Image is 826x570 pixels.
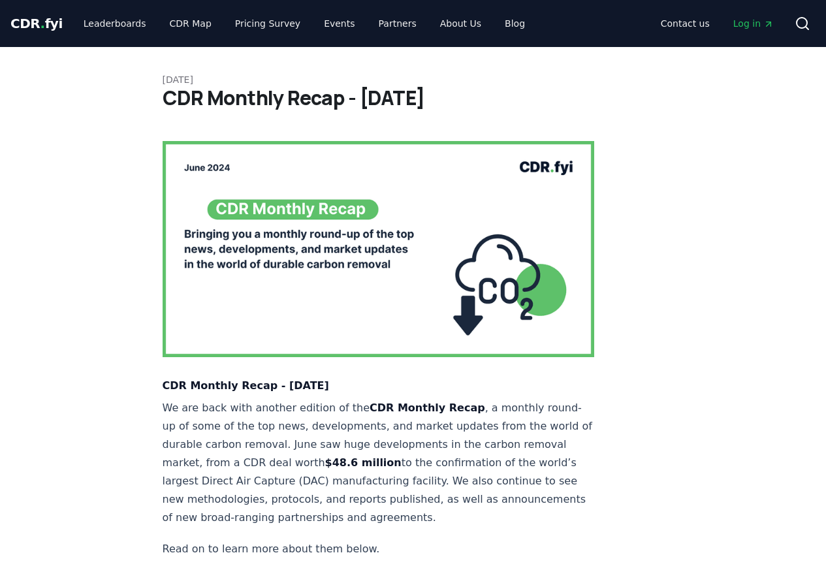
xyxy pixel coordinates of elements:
a: Contact us [650,12,720,35]
a: About Us [430,12,492,35]
strong: $48.6 million [325,456,402,469]
a: Log in [723,12,784,35]
span: Log in [733,17,774,30]
nav: Main [650,12,784,35]
span: CDR fyi [10,16,63,31]
p: Read on to learn more about them below. [163,540,595,558]
nav: Main [73,12,535,35]
a: Partners [368,12,427,35]
p: [DATE] [163,73,664,86]
a: Events [313,12,365,35]
strong: CDR Monthly Recap - [DATE] [163,379,329,392]
strong: CDR Monthly Recap [370,402,485,414]
a: Pricing Survey [225,12,311,35]
h1: CDR Monthly Recap - [DATE] [163,86,664,110]
p: We are back with another edition of the , a monthly round-up of some of the top news, development... [163,399,595,527]
a: CDR.fyi [10,14,63,33]
span: . [40,16,45,31]
a: Blog [494,12,535,35]
img: blog post image [163,141,595,357]
a: CDR Map [159,12,222,35]
a: Leaderboards [73,12,157,35]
